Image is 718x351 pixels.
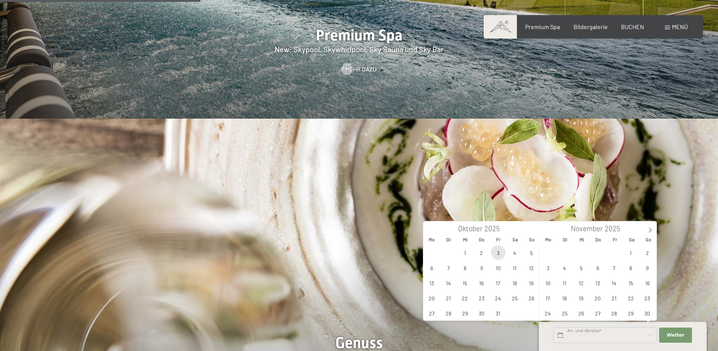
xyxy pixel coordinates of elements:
button: Weiter [659,328,692,343]
span: Do [590,237,607,242]
span: Oktober 18, 2025 [507,275,522,290]
span: Di [557,237,573,242]
span: November 18, 2025 [557,291,572,305]
span: Oktober 9, 2025 [474,260,489,275]
span: Oktober 4, 2025 [507,245,522,260]
span: Weiter [667,332,684,339]
span: November [571,225,603,232]
span: Oktober 21, 2025 [441,291,456,305]
span: November 19, 2025 [574,291,589,305]
span: Fr [490,237,507,242]
span: Oktober 19, 2025 [524,275,539,290]
span: Oktober 13, 2025 [424,275,439,290]
span: Oktober 1, 2025 [458,245,472,260]
span: Oktober [458,225,483,232]
span: Mo [423,237,440,242]
span: Oktober 25, 2025 [507,291,522,305]
a: Mehr dazu [341,65,377,73]
span: Sa [507,237,523,242]
span: Menü [672,23,688,30]
span: Oktober 5, 2025 [524,245,539,260]
span: So [640,237,657,242]
span: Mo [540,237,557,242]
span: November 4, 2025 [557,260,572,275]
input: Year [603,224,628,233]
span: November 16, 2025 [640,275,655,290]
span: Oktober 30, 2025 [474,306,489,320]
span: Do [474,237,490,242]
span: So [523,237,540,242]
span: Mi [457,237,474,242]
a: Bildergalerie [573,23,608,30]
span: November 17, 2025 [541,291,555,305]
span: November 3, 2025 [541,260,555,275]
span: November 6, 2025 [590,260,605,275]
span: Oktober 26, 2025 [524,291,539,305]
span: November 29, 2025 [623,306,638,320]
span: Oktober 3, 2025 [491,245,506,260]
span: November 25, 2025 [557,306,572,320]
span: Mehr dazu [345,65,377,73]
span: November 5, 2025 [574,260,589,275]
span: Oktober 27, 2025 [424,306,439,320]
span: November 26, 2025 [574,306,589,320]
span: Oktober 14, 2025 [441,275,456,290]
span: Oktober 16, 2025 [474,275,489,290]
span: Di [440,237,457,242]
span: November 30, 2025 [640,306,655,320]
span: November 14, 2025 [607,275,621,290]
span: Oktober 22, 2025 [458,291,472,305]
span: November 24, 2025 [541,306,555,320]
input: Year [483,224,507,233]
span: Oktober 29, 2025 [458,306,472,320]
span: November 9, 2025 [640,260,655,275]
span: Mi [573,237,590,242]
span: Oktober 10, 2025 [491,260,506,275]
span: Oktober 15, 2025 [458,275,472,290]
span: November 28, 2025 [607,306,621,320]
span: November 10, 2025 [541,275,555,290]
span: Oktober 7, 2025 [441,260,456,275]
span: November 23, 2025 [640,291,655,305]
span: November 11, 2025 [557,275,572,290]
span: Oktober 11, 2025 [507,260,522,275]
span: Oktober 24, 2025 [491,291,506,305]
span: November 21, 2025 [607,291,621,305]
span: November 2, 2025 [640,245,655,260]
span: November 20, 2025 [590,291,605,305]
span: November 8, 2025 [623,260,638,275]
span: November 7, 2025 [607,260,621,275]
span: Oktober 6, 2025 [424,260,439,275]
a: Premium Spa [525,23,560,30]
span: November 13, 2025 [590,275,605,290]
span: Sa [623,237,640,242]
span: Oktober 20, 2025 [424,291,439,305]
span: Oktober 8, 2025 [458,260,472,275]
span: November 1, 2025 [623,245,638,260]
span: November 27, 2025 [590,306,605,320]
span: November 12, 2025 [574,275,589,290]
span: November 15, 2025 [623,275,638,290]
span: Oktober 2, 2025 [474,245,489,260]
span: Oktober 31, 2025 [491,306,506,320]
a: BUCHEN [621,23,644,30]
span: November 22, 2025 [623,291,638,305]
span: Oktober 12, 2025 [524,260,539,275]
span: Fr [607,237,623,242]
span: Oktober 23, 2025 [474,291,489,305]
span: Oktober 28, 2025 [441,306,456,320]
span: Oktober 17, 2025 [491,275,506,290]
